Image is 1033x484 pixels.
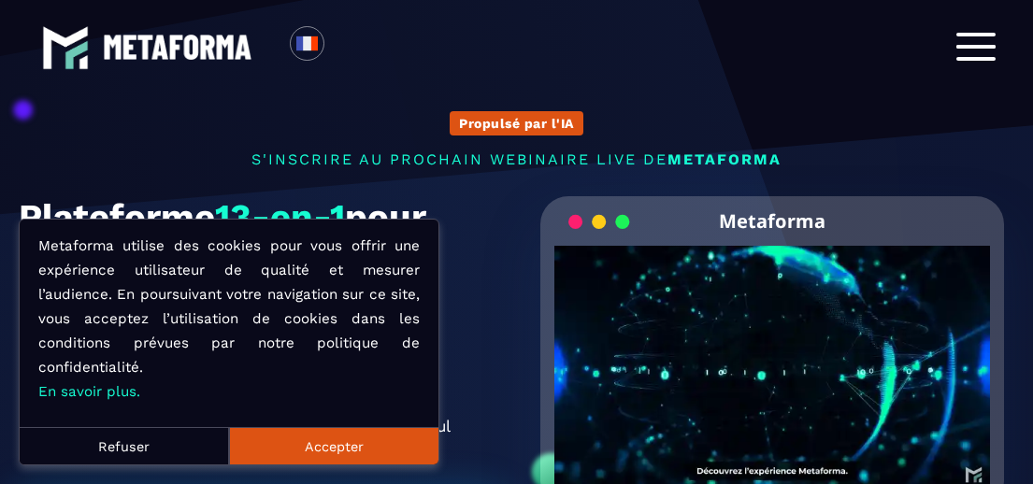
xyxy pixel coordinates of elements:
[42,24,89,71] img: logo
[215,196,345,237] span: 13-en-1
[38,383,140,400] a: En savoir plus.
[229,427,438,464] button: Accepter
[19,196,503,402] h1: Plateforme pour créer, gérer, vendre, automatiser, scaler vos services, formations et coachings.
[20,427,229,464] button: Refuser
[103,35,252,59] img: logo
[340,36,354,58] input: Search for option
[38,234,420,404] p: Metaforma utilise des cookies pour vous offrir une expérience utilisateur de qualité et mesurer l...
[324,26,370,67] div: Search for option
[719,196,825,246] h2: Metaforma
[554,246,990,463] video: Your browser does not support the video tag.
[295,32,319,55] img: fr
[568,213,630,231] img: loading
[19,150,1014,168] p: s'inscrire au prochain webinaire live de
[459,116,574,131] p: Propulsé par l'IA
[667,150,782,168] span: METAFORMA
